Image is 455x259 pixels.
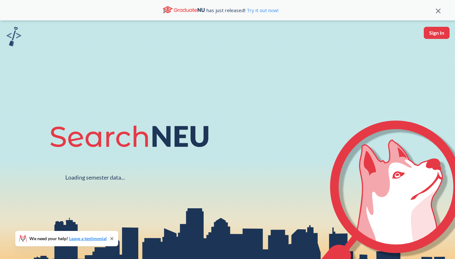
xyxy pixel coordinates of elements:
div: Loading semester data... [65,174,125,181]
span: has just released! [206,7,278,14]
a: sandbox logo [6,27,21,48]
img: sandbox logo [6,27,21,46]
a: Leave a testimonial [69,236,107,241]
span: We need your help! [29,236,107,241]
a: Try it out now! [245,7,278,13]
button: Sign In [424,27,450,39]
